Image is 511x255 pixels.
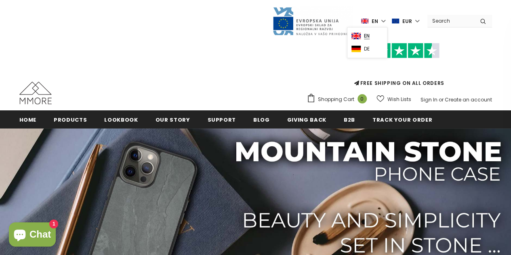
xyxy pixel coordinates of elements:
[318,95,354,103] span: Shopping Cart
[351,29,383,42] a: en
[445,96,492,103] a: Create an account
[351,42,383,55] a: de
[427,15,474,27] input: Search Site
[104,110,138,129] a: Lookbook
[6,222,58,249] inbox-online-store-chat: Shopify online store chat
[359,43,440,59] img: Trust Pilot Stars
[307,46,492,86] span: FREE SHIPPING ON ALL ORDERS
[19,82,52,104] img: MMORE Cases
[253,110,270,129] a: Blog
[104,116,138,124] span: Lookbook
[19,110,37,129] a: Home
[207,110,236,129] a: support
[287,110,326,129] a: Giving back
[19,116,37,124] span: Home
[372,116,432,124] span: Track your order
[307,93,371,105] a: Shopping Cart 0
[364,33,370,39] span: en
[387,95,411,103] span: Wish Lists
[207,116,236,124] span: support
[307,58,492,79] iframe: Customer reviews powered by Trustpilot
[361,18,368,25] img: i-lang-1.png
[253,116,270,124] span: Blog
[364,46,370,52] span: de
[272,6,353,36] img: Javni Razpis
[156,110,190,129] a: Our Story
[156,116,190,124] span: Our Story
[344,116,355,124] span: B2B
[376,92,411,106] a: Wish Lists
[351,46,361,52] img: i-lang-2.png
[357,94,367,103] span: 0
[372,110,432,129] a: Track your order
[344,110,355,129] a: B2B
[372,17,378,25] span: en
[421,96,437,103] a: Sign In
[402,17,412,25] span: EUR
[351,33,361,39] img: i-lang-1.png
[272,17,353,24] a: Javni Razpis
[54,110,87,129] a: Products
[287,116,326,124] span: Giving back
[439,96,444,103] span: or
[54,116,87,124] span: Products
